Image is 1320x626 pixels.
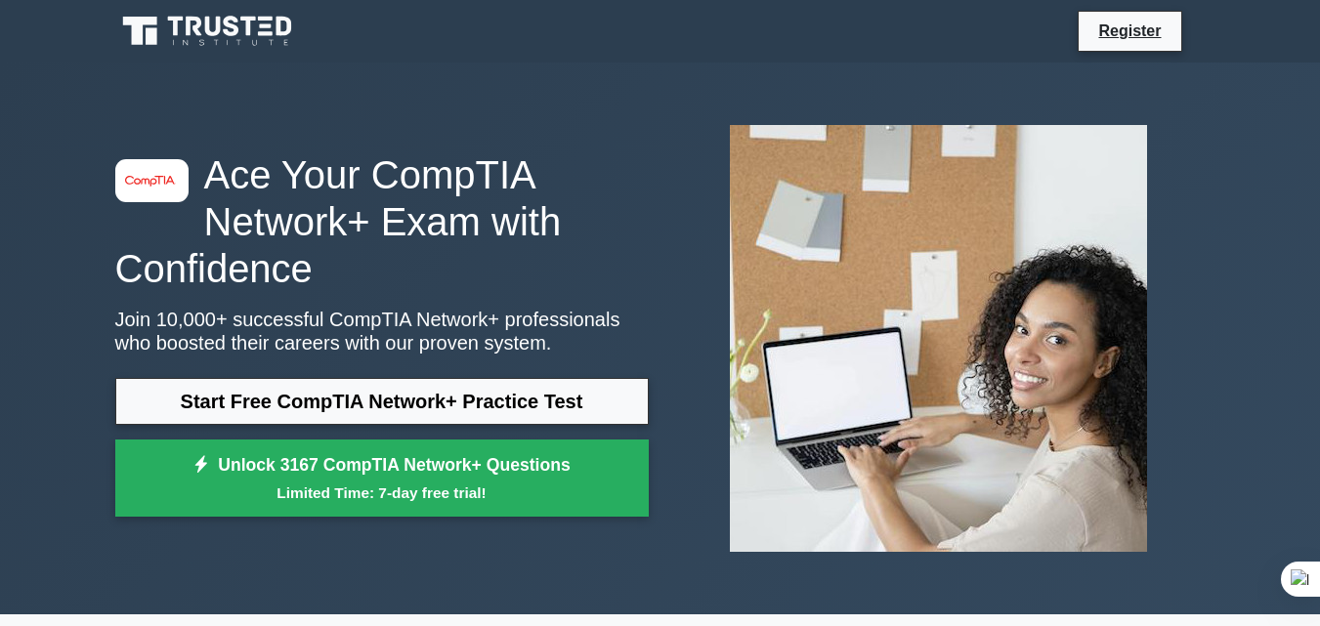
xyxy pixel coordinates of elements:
a: Register [1086,19,1172,43]
p: Join 10,000+ successful CompTIA Network+ professionals who boosted their careers with our proven ... [115,308,649,355]
a: Unlock 3167 CompTIA Network+ QuestionsLimited Time: 7-day free trial! [115,439,649,518]
small: Limited Time: 7-day free trial! [140,481,624,504]
h1: Ace Your CompTIA Network+ Exam with Confidence [115,151,649,292]
a: Start Free CompTIA Network+ Practice Test [115,378,649,425]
